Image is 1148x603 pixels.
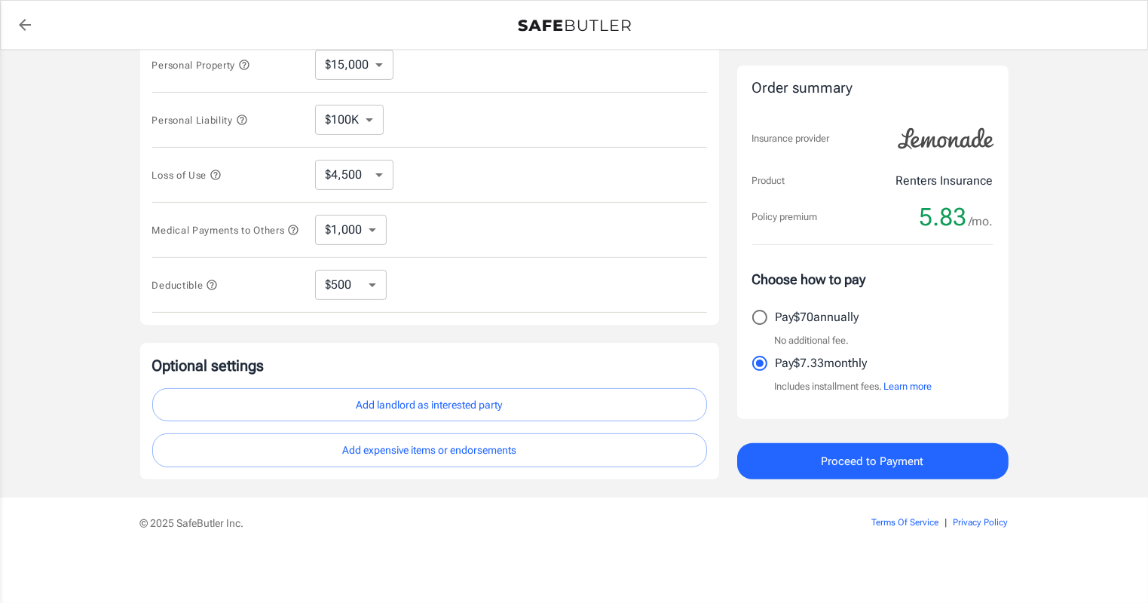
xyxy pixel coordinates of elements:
[152,355,707,376] p: Optional settings
[737,443,1009,479] button: Proceed to Payment
[752,173,785,188] p: Product
[752,210,818,225] p: Policy premium
[152,115,248,126] span: Personal Liability
[752,78,993,99] div: Order summary
[518,20,631,32] img: Back to quotes
[884,379,932,394] button: Learn more
[776,354,868,372] p: Pay $7.33 monthly
[152,221,300,239] button: Medical Payments to Others
[152,60,250,71] span: Personal Property
[152,56,250,74] button: Personal Property
[152,388,707,422] button: Add landlord as interested party
[752,269,993,289] p: Choose how to pay
[152,280,219,291] span: Deductible
[822,451,924,471] span: Proceed to Payment
[920,202,967,232] span: 5.83
[896,172,993,190] p: Renters Insurance
[140,516,787,531] p: © 2025 SafeButler Inc.
[152,170,222,181] span: Loss of Use
[775,379,932,394] p: Includes installment fees.
[889,118,1003,160] img: Lemonade
[775,333,850,348] p: No additional fee.
[752,131,830,146] p: Insurance provider
[872,517,939,528] a: Terms Of Service
[945,517,947,528] span: |
[152,276,219,294] button: Deductible
[969,211,993,232] span: /mo.
[776,308,859,326] p: Pay $70 annually
[152,111,248,129] button: Personal Liability
[152,433,707,467] button: Add expensive items or endorsements
[152,166,222,184] button: Loss of Use
[152,225,300,236] span: Medical Payments to Others
[954,517,1009,528] a: Privacy Policy
[10,10,40,40] a: back to quotes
